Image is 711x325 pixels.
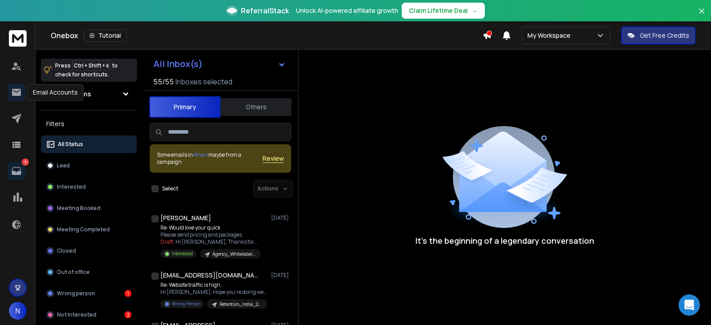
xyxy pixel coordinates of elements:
span: others [193,151,208,159]
button: Claim Lifetime Deal→ [402,3,485,19]
p: Retention_India_2variation [220,301,262,308]
button: Get Free Credits [621,27,695,44]
button: Meeting Completed [41,221,137,238]
div: 2 [124,311,132,318]
p: Get Free Credits [640,31,689,40]
p: Wrong Person [172,301,200,307]
button: All Inbox(s) [146,55,293,73]
span: Hi [PERSON_NAME], Thanks for ... [176,238,258,246]
span: Ctrl + Shift + k [72,60,110,71]
button: Close banner [696,5,707,27]
button: Not Interested2 [41,306,137,324]
label: Select [162,185,178,192]
h1: [PERSON_NAME] [160,214,211,222]
button: N [9,302,27,320]
h1: [EMAIL_ADDRESS][DOMAIN_NAME] [160,271,258,280]
p: Hi [PERSON_NAME], Hope you’re doing well. [160,289,267,296]
button: All Campaigns [41,85,137,103]
span: Draft: [160,238,175,246]
p: [DATE] [271,214,291,222]
p: Press to check for shortcuts. [55,61,118,79]
span: → [471,6,478,15]
p: Not Interested [57,311,96,318]
button: All Status [41,135,137,153]
button: Lead [41,157,137,174]
p: All Status [58,141,83,148]
p: 3 [22,159,29,166]
span: 55 / 55 [153,76,174,87]
p: [DATE] [271,272,291,279]
p: Lead [57,162,70,169]
button: Others [220,97,292,117]
p: Unlock AI-powered affiliate growth [296,6,398,15]
p: It’s the beginning of a legendary conversation [415,234,594,247]
button: Review [263,154,284,163]
p: Please send pricing and packages. [160,231,260,238]
div: Onebox [51,29,483,42]
p: Wrong person [57,290,95,297]
button: Primary [149,96,220,118]
button: Out of office [41,263,137,281]
p: Out of office [57,269,90,276]
h3: Inboxes selected [176,76,232,87]
button: Meeting Booked [41,199,137,217]
button: Interested [41,178,137,196]
div: 1 [124,290,132,297]
button: Tutorial [84,29,127,42]
a: 3 [8,162,25,180]
p: Re: Would love your quick [160,224,260,231]
div: Email Accounts [27,84,84,101]
p: Meeting Completed [57,226,110,233]
div: Some emails in maybe from a campaign [157,151,263,166]
h1: All Inbox(s) [153,59,203,68]
p: Interested [57,183,86,190]
p: Agency_Whitelabeling_Manav_Apollo-leads [212,251,255,258]
h3: Filters [41,118,137,130]
p: Meeting Booked [57,205,100,212]
p: My Workspace [527,31,574,40]
p: Interested [172,250,193,257]
button: Closed [41,242,137,260]
div: Open Intercom Messenger [679,294,700,316]
p: Re: Website traffic is high. [160,281,267,289]
span: ReferralStack [241,5,289,16]
p: Closed [57,247,76,254]
button: Wrong person1 [41,285,137,302]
